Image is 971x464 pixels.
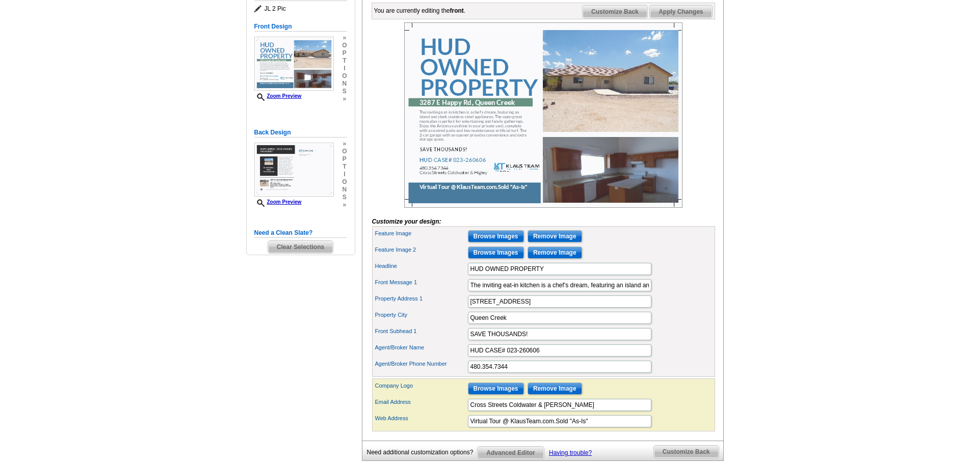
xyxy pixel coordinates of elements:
img: Z18901190_00001_1.jpg [254,37,334,91]
span: p [342,49,347,57]
img: Z18901190_00001_1.jpg [404,22,683,208]
span: t [342,163,347,171]
span: Advanced Editor [478,447,543,459]
span: o [342,178,347,186]
input: Browse Images [468,247,524,259]
span: n [342,80,347,88]
a: Having trouble? [549,449,592,456]
input: Remove Image [528,247,582,259]
img: Z18901190_00001_2.jpg [254,143,334,197]
i: Customize your design: [372,218,441,225]
label: Company Logo [375,381,467,390]
label: Front Subhead 1 [375,327,467,336]
div: You are currently editing the . [374,6,466,15]
span: » [342,201,347,209]
iframe: LiveChat chat widget [767,227,971,464]
span: JL 2 Pic [254,4,347,14]
span: n [342,186,347,194]
h5: Need a Clean Slate? [254,228,347,238]
span: i [342,171,347,178]
label: Web Address [375,414,467,423]
span: i [342,65,347,72]
label: Email Address [375,398,467,406]
span: Customize Back [654,446,719,458]
span: s [342,88,347,95]
a: Zoom Preview [254,93,302,99]
label: Agent/Broker Phone Number [375,360,467,368]
div: Need additional customization options? [367,446,478,459]
input: Remove Image [528,383,582,395]
span: s [342,194,347,201]
span: o [342,72,347,80]
label: Property City [375,311,467,319]
label: Feature Image [375,229,467,238]
span: p [342,155,347,163]
label: Feature Image 2 [375,245,467,254]
label: Property Address 1 [375,294,467,303]
a: Advanced Editor [477,446,544,459]
a: Zoom Preview [254,199,302,205]
label: Agent/Broker Name [375,343,467,352]
span: o [342,42,347,49]
b: front [450,7,464,14]
span: » [342,34,347,42]
input: Remove Image [528,230,582,242]
label: Headline [375,262,467,270]
span: o [342,148,347,155]
span: » [342,95,347,103]
span: » [342,140,347,148]
span: t [342,57,347,65]
h5: Front Design [254,22,347,32]
input: Browse Images [468,230,524,242]
label: Front Message 1 [375,278,467,287]
span: Customize Back [583,6,647,18]
span: Clear Selections [268,241,333,253]
span: Apply Changes [650,6,712,18]
input: Browse Images [468,383,524,395]
h5: Back Design [254,128,347,138]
